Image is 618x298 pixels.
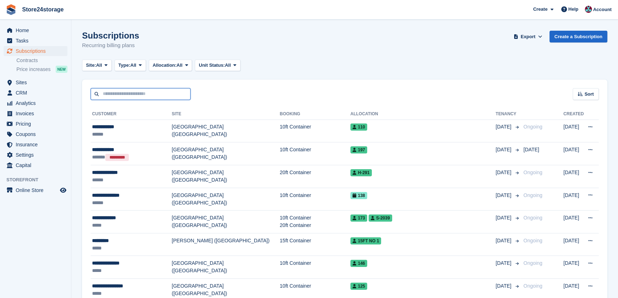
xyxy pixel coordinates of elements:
[568,6,578,13] span: Help
[6,4,16,15] img: stora-icon-8386f47178a22dfd0bd8f6a31ec36ba5ce8667c1dd55bd0f319d3a0aa187defe.svg
[533,6,547,13] span: Create
[19,4,67,15] a: Store24storage
[585,6,592,13] img: George
[593,6,612,13] span: Account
